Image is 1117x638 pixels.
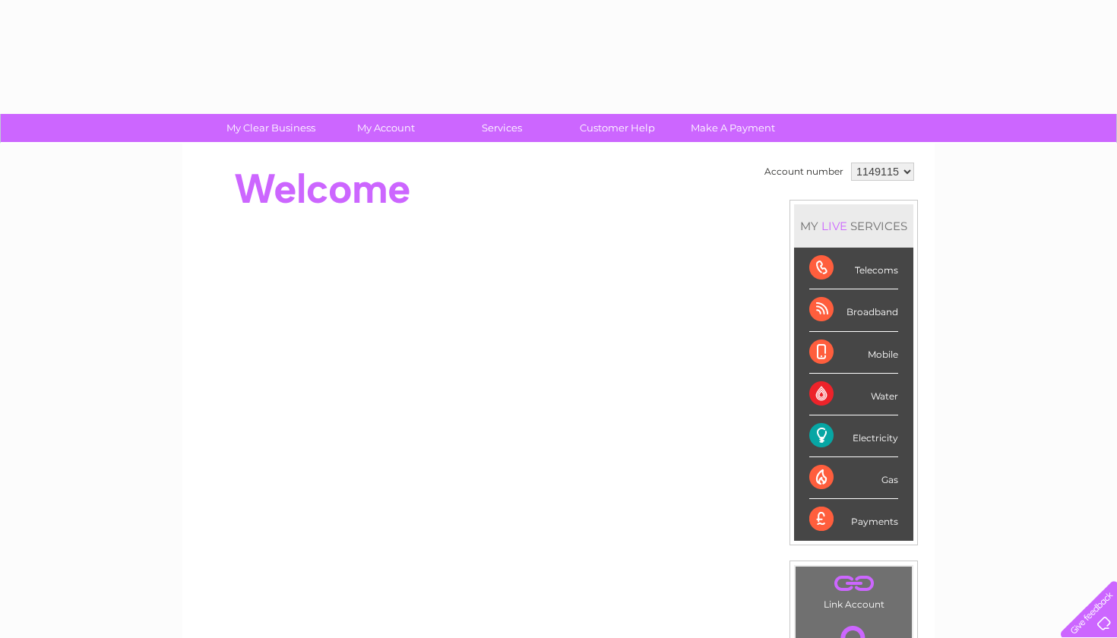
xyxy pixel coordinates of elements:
div: Gas [809,457,898,499]
div: MY SERVICES [794,204,913,248]
a: My Account [324,114,449,142]
a: Make A Payment [670,114,796,142]
a: Services [439,114,565,142]
div: Mobile [809,332,898,374]
div: Telecoms [809,248,898,289]
div: Broadband [809,289,898,331]
a: My Clear Business [208,114,334,142]
td: Account number [761,159,847,185]
div: Electricity [809,415,898,457]
td: Link Account [795,566,913,614]
div: LIVE [818,219,850,233]
a: . [799,570,908,597]
div: Payments [809,499,898,540]
div: Water [809,374,898,415]
a: Customer Help [555,114,680,142]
